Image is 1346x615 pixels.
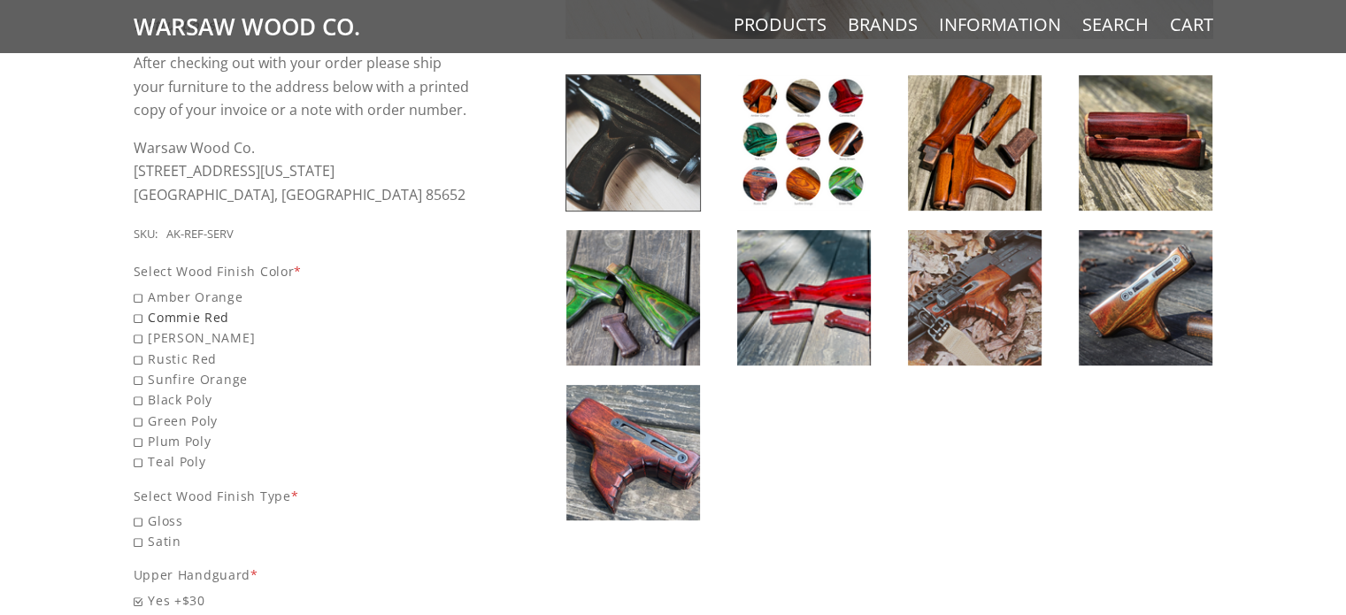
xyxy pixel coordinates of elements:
[134,327,473,348] span: [PERSON_NAME]
[1079,230,1212,365] img: AK Wood Refinishing Service
[134,225,158,244] div: SKU:
[134,486,473,506] div: Select Wood Finish Type
[134,349,473,369] span: Rustic Red
[134,138,255,158] span: Warsaw Wood Co.
[734,13,827,36] a: Products
[939,13,1061,36] a: Information
[848,13,918,36] a: Brands
[134,287,473,307] span: Amber Orange
[134,531,473,551] span: Satin
[737,75,871,211] img: AK Wood Refinishing Service
[1170,13,1213,36] a: Cart
[134,51,473,122] p: After checking out with your order please ship your furniture to the address below with a printed...
[134,511,473,531] span: Gloss
[134,185,465,204] span: [GEOGRAPHIC_DATA], [GEOGRAPHIC_DATA] 85652
[134,389,473,410] span: Black Poly
[566,230,700,365] img: AK Wood Refinishing Service
[1082,13,1149,36] a: Search
[134,161,335,181] span: [STREET_ADDRESS][US_STATE]
[166,225,234,244] div: AK-REF-SERV
[134,565,473,585] div: Upper Handguard
[134,411,473,431] span: Green Poly
[134,307,473,327] span: Commie Red
[908,230,1042,365] img: AK Wood Refinishing Service
[134,369,473,389] span: Sunfire Orange
[1079,75,1212,211] img: AK Wood Refinishing Service
[134,451,473,472] span: Teal Poly
[908,75,1042,211] img: AK Wood Refinishing Service
[566,385,700,520] img: AK Wood Refinishing Service
[134,590,473,611] span: Yes +$30
[134,261,473,281] div: Select Wood Finish Color
[737,230,871,365] img: AK Wood Refinishing Service
[134,431,473,451] span: Plum Poly
[566,75,700,211] img: AK Wood Refinishing Service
